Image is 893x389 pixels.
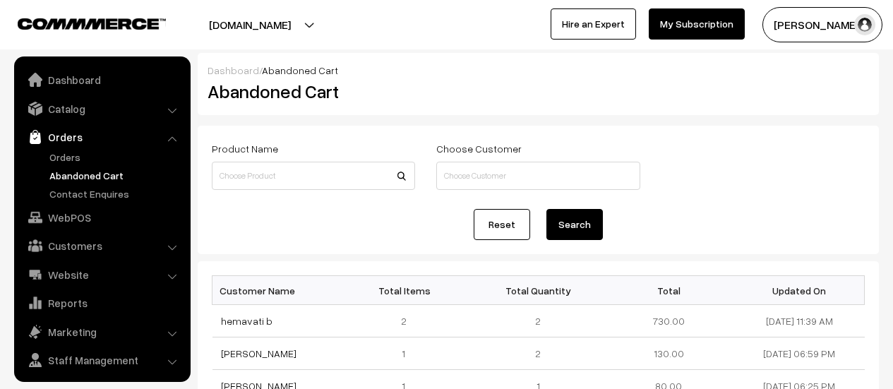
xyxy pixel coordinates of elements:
[436,141,522,156] label: Choose Customer
[18,96,186,121] a: Catalog
[474,209,530,240] a: Reset
[18,205,186,230] a: WebPOS
[18,67,186,92] a: Dashboard
[46,150,186,164] a: Orders
[262,64,338,76] span: Abandoned Cart
[734,337,865,370] td: [DATE] 06:59 PM
[221,315,272,327] a: hemavati b
[18,290,186,316] a: Reports
[604,276,734,305] th: Total
[221,347,296,359] a: [PERSON_NAME]
[208,80,414,102] h2: Abandoned Cart
[473,337,604,370] td: 2
[46,186,186,201] a: Contact Enquires
[208,64,259,76] a: Dashboard
[208,63,869,78] div: /
[342,337,473,370] td: 1
[604,305,734,337] td: 730.00
[854,14,875,35] img: user
[46,168,186,183] a: Abandoned Cart
[18,18,166,29] img: COMMMERCE
[342,305,473,337] td: 2
[212,162,415,190] input: Choose Product
[342,276,473,305] th: Total Items
[18,233,186,258] a: Customers
[762,7,882,42] button: [PERSON_NAME]
[649,8,745,40] a: My Subscription
[18,262,186,287] a: Website
[212,276,343,305] th: Customer Name
[734,305,865,337] td: [DATE] 11:39 AM
[18,14,141,31] a: COMMMERCE
[551,8,636,40] a: Hire an Expert
[604,337,734,370] td: 130.00
[18,319,186,345] a: Marketing
[546,209,603,240] button: Search
[473,305,604,337] td: 2
[212,141,278,156] label: Product Name
[160,7,340,42] button: [DOMAIN_NAME]
[734,276,865,305] th: Updated On
[473,276,604,305] th: Total Quantity
[18,124,186,150] a: Orders
[18,347,186,373] a: Staff Management
[436,162,640,190] input: Choose Customer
